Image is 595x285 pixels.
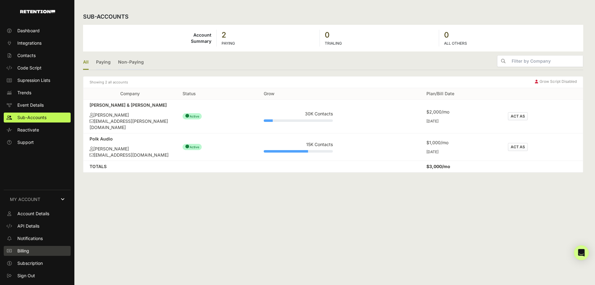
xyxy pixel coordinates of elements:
[4,63,71,73] a: Code Script
[118,55,144,70] a: Non-Paying
[90,112,170,118] div: [PERSON_NAME]
[4,246,71,256] a: Billing
[444,30,578,40] strong: 0
[17,260,43,266] span: Subscription
[222,30,314,40] strong: 2
[17,28,40,34] span: Dashboard
[222,41,235,46] label: PAYING
[508,143,528,151] button: ACT AS
[574,245,589,260] div: Open Intercom Messenger
[509,56,583,67] input: Filter by Company
[10,196,40,203] span: MY ACCOUNT
[20,10,55,13] img: Retention.com
[264,150,333,153] div: Plan Usage: 64%
[4,88,71,98] a: Trends
[90,102,170,108] div: [PERSON_NAME] & [PERSON_NAME]
[96,55,111,70] a: Paying
[83,161,176,172] td: TOTALS
[4,258,71,268] a: Subscription
[426,109,495,115] div: $2,000/mo
[444,41,467,46] label: ALL OTHERS
[17,77,50,83] span: Supression Lists
[17,139,34,145] span: Support
[185,113,190,119] span: ●
[17,211,49,217] span: Account Details
[4,100,71,110] a: Event Details
[325,30,434,40] strong: 0
[17,102,44,108] span: Event Details
[90,146,170,152] div: [PERSON_NAME]
[90,79,128,85] small: Showing 2 all accounts
[17,40,42,46] span: Integrations
[264,111,333,117] div: 30K Contacts
[258,88,339,100] th: Grow
[4,271,71,281] a: Sign Out
[535,79,577,85] div: Grow Script Disabled
[426,140,495,146] div: $1,000/mo
[508,112,528,120] button: ACT AS
[264,119,333,122] div: Plan Usage: 13%
[90,136,170,142] div: Polk Audio
[17,52,36,59] span: Contacts
[4,221,71,231] a: API Details
[83,88,176,100] th: Company
[83,30,217,47] td: Account Summary
[183,144,202,150] span: Active
[176,88,258,100] th: Status
[426,149,495,154] div: [DATE]
[4,38,71,48] a: Integrations
[426,164,450,169] strong: $3,000/mo
[83,12,129,21] h2: Sub-accounts
[4,190,71,209] a: MY ACCOUNT
[4,234,71,243] a: Notifications
[183,113,202,119] span: Active
[17,223,39,229] span: API Details
[4,113,71,122] a: Sub-Accounts
[90,118,170,131] div: [EMAIL_ADDRESS][PERSON_NAME][DOMAIN_NAME]
[4,51,71,60] a: Contacts
[17,273,35,279] span: Sign Out
[4,209,71,219] a: Account Details
[17,248,29,254] span: Billing
[264,141,333,148] div: 15K Contacts
[90,152,170,158] div: [EMAIL_ADDRESS][DOMAIN_NAME]
[426,119,495,124] div: [DATE]
[17,90,31,96] span: Trends
[4,26,71,36] a: Dashboard
[17,114,46,121] span: Sub-Accounts
[420,88,501,100] th: Plan/Bill Date
[185,143,190,149] span: ●
[17,127,39,133] span: Reactivate
[4,75,71,85] a: Supression Lists
[325,41,342,46] label: TRIALING
[4,137,71,147] a: Support
[17,65,42,71] span: Code Script
[17,235,43,242] span: Notifications
[4,125,71,135] a: Reactivate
